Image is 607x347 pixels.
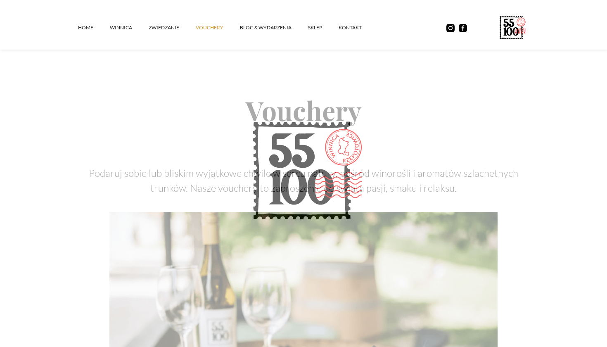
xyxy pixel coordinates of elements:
[240,15,308,40] a: Blog & Wydarzenia
[78,15,110,40] a: Home
[110,15,149,40] a: winnica
[339,15,378,40] a: kontakt
[149,15,196,40] a: ZWIEDZANIE
[308,15,339,40] a: SKLEP
[196,15,240,40] a: vouchery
